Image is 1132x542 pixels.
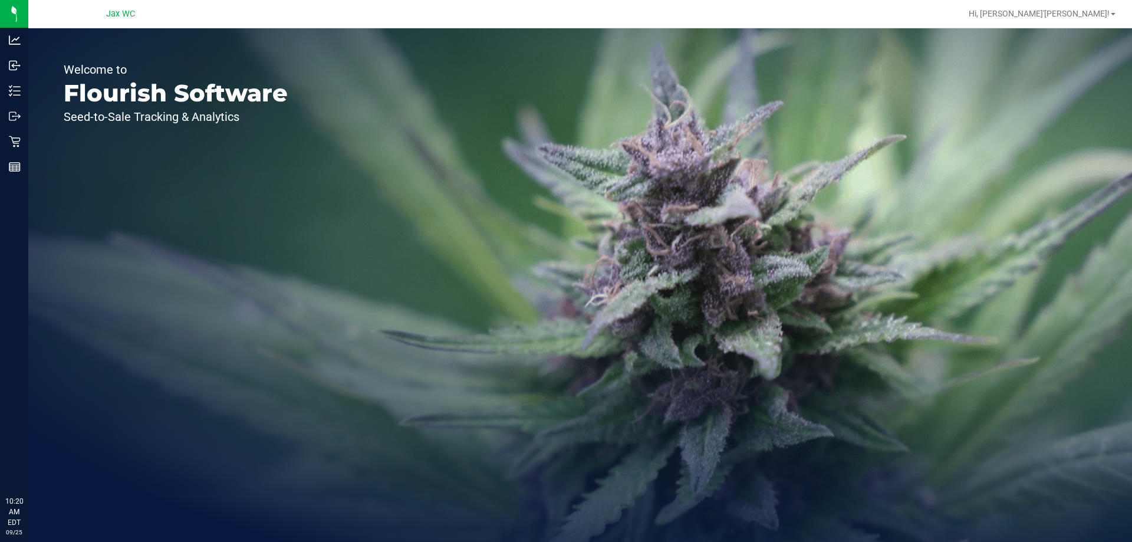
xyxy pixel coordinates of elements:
inline-svg: Reports [9,161,21,173]
p: Flourish Software [64,81,288,105]
p: 10:20 AM EDT [5,496,23,528]
span: Jax WC [106,9,135,19]
inline-svg: Inbound [9,60,21,71]
inline-svg: Retail [9,136,21,147]
inline-svg: Analytics [9,34,21,46]
p: Seed-to-Sale Tracking & Analytics [64,111,288,123]
p: Welcome to [64,64,288,75]
iframe: Resource center [12,448,47,483]
span: Hi, [PERSON_NAME]'[PERSON_NAME]! [969,9,1110,18]
inline-svg: Inventory [9,85,21,97]
p: 09/25 [5,528,23,537]
inline-svg: Outbound [9,110,21,122]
